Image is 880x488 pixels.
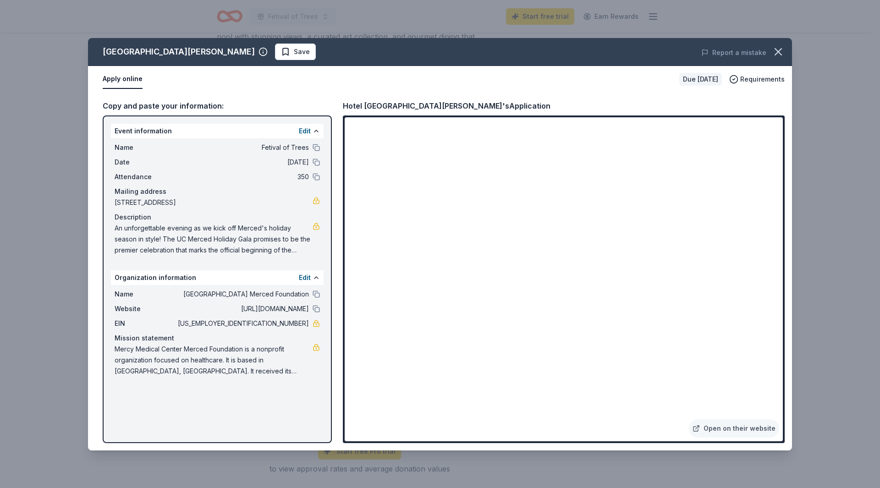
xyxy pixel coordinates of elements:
[299,126,311,137] button: Edit
[701,47,766,58] button: Report a mistake
[115,157,176,168] span: Date
[115,344,313,377] span: Mercy Medical Center Merced Foundation is a nonprofit organization focused on healthcare. It is b...
[115,303,176,314] span: Website
[115,223,313,256] span: An unforgettable evening as we kick off Merced's holiday season in style! The UC Merced Holiday G...
[115,197,313,208] span: [STREET_ADDRESS]
[103,100,332,112] div: Copy and paste your information:
[176,318,309,329] span: [US_EMPLOYER_IDENTIFICATION_NUMBER]
[115,289,176,300] span: Name
[343,100,550,112] div: Hotel [GEOGRAPHIC_DATA][PERSON_NAME]'s Application
[176,142,309,153] span: Fetival of Trees
[275,44,316,60] button: Save
[176,171,309,182] span: 350
[115,333,320,344] div: Mission statement
[115,171,176,182] span: Attendance
[740,74,785,85] span: Requirements
[176,157,309,168] span: [DATE]
[689,419,779,438] a: Open on their website
[115,142,176,153] span: Name
[729,74,785,85] button: Requirements
[115,212,320,223] div: Description
[176,289,309,300] span: [GEOGRAPHIC_DATA] Merced Foundation
[115,318,176,329] span: EIN
[103,44,255,59] div: [GEOGRAPHIC_DATA][PERSON_NAME]
[111,270,324,285] div: Organization information
[111,124,324,138] div: Event information
[115,186,320,197] div: Mailing address
[679,73,722,86] div: Due [DATE]
[103,70,143,89] button: Apply online
[294,46,310,57] span: Save
[176,303,309,314] span: [URL][DOMAIN_NAME]
[299,272,311,283] button: Edit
